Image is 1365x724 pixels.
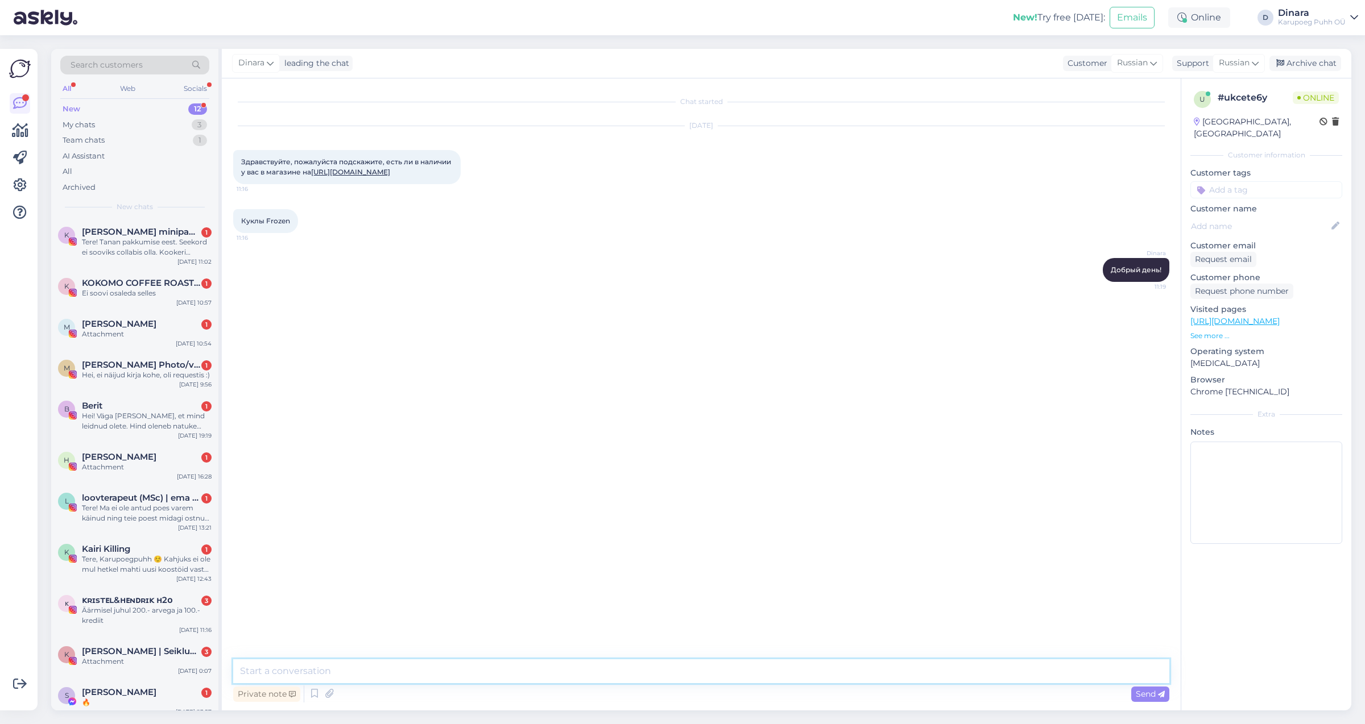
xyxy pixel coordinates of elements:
[1194,116,1319,140] div: [GEOGRAPHIC_DATA], [GEOGRAPHIC_DATA]
[1168,7,1230,28] div: Online
[1190,357,1342,369] p: [MEDICAL_DATA]
[1111,265,1161,274] span: Добрый день!
[64,456,69,464] span: H
[1278,9,1358,27] a: DinaraKarupoeg Puhh OÜ
[193,135,207,146] div: 1
[1190,409,1342,419] div: Extra
[241,217,290,225] span: Куклы Frozen
[1190,150,1342,160] div: Customer information
[63,166,72,177] div: All
[64,364,70,372] span: M
[82,237,212,257] div: Tere! Tanan pakkumise eest. Seekord ei sooviks collabis olla. Kookeri pannkoogid ei ole ka animat...
[82,227,200,237] span: Kooker minipannkoogid
[63,103,80,115] div: New
[1190,426,1342,438] p: Notes
[1013,11,1105,24] div: Try free [DATE]:
[179,626,212,634] div: [DATE] 11:16
[201,544,212,555] div: 1
[60,81,73,96] div: All
[201,493,212,504] div: 1
[1258,10,1273,26] div: D
[1190,203,1342,215] p: Customer name
[181,81,209,96] div: Socials
[1117,57,1148,69] span: Russian
[118,81,138,96] div: Web
[82,319,156,329] span: Marjen Võsujalg
[1190,346,1342,357] p: Operating system
[65,497,69,505] span: l
[65,691,69,700] span: S
[1191,220,1329,232] input: Add name
[201,688,212,698] div: 1
[82,656,212,667] div: Attachment
[1172,57,1209,69] div: Support
[201,278,212,289] div: 1
[64,231,69,239] span: K
[82,697,212,708] div: 🔥
[82,370,212,380] div: Hei, ei näijud kirja kohe, oli requestis :)
[1190,316,1280,326] a: [URL][DOMAIN_NAME]
[233,120,1169,131] div: [DATE]
[1293,91,1339,104] span: Online
[233,686,300,702] div: Private note
[201,647,212,657] div: 3
[63,182,96,193] div: Archived
[1190,167,1342,179] p: Customer tags
[64,650,69,659] span: K
[82,278,200,288] span: KOKOMO COFFEE ROASTERS
[65,599,69,608] span: ᴋ
[177,472,212,481] div: [DATE] 16:28
[176,575,212,583] div: [DATE] 12:43
[63,151,105,162] div: AI Assistant
[176,298,212,307] div: [DATE] 10:57
[178,523,212,532] div: [DATE] 13:21
[179,380,212,389] div: [DATE] 9:56
[1063,57,1107,69] div: Customer
[192,119,207,131] div: 3
[82,452,156,462] span: Hans Linnutaja
[82,462,212,472] div: Attachment
[1190,252,1256,267] div: Request email
[1219,57,1250,69] span: Russian
[1190,331,1342,341] p: See more ...
[201,360,212,371] div: 1
[201,401,212,411] div: 1
[1278,9,1346,18] div: Dinara
[64,548,69,556] span: K
[1218,91,1293,105] div: # ukcete6y
[82,646,200,656] span: Kristin Indov | Seiklused koos lastega
[82,493,200,503] span: loovterapeut (MSc) | ema | ettevõtja Alissa Kiinvald
[9,58,31,80] img: Askly Logo
[1190,240,1342,252] p: Customer email
[177,257,212,266] div: [DATE] 11:02
[201,227,212,238] div: 1
[201,452,212,463] div: 1
[280,57,349,69] div: leading the chat
[82,411,212,431] div: Hei! Väga [PERSON_NAME], et mind leidnud olete. Hind oleneb natuke sisust (kas koos lastega v [PE...
[82,595,172,605] span: ᴋʀɪsᴛᴇʟ&ʜᴇɴᴅʀɪᴋ ʜ2ᴏ
[1269,56,1341,71] div: Archive chat
[82,605,212,626] div: Äärmisel juhul 200.- arvega ja 100.- krediit
[238,57,264,69] span: Dinara
[1190,181,1342,198] input: Add a tag
[82,329,212,339] div: Attachment
[64,282,69,290] span: K
[64,323,70,331] span: M
[82,554,212,575] div: Tere, Karupoegpuhh ☺️ Kahjuks ei ole mul hetkel mahti uusi koostöid vastu [PERSON_NAME]. Aga aitä...
[1110,7,1155,28] button: Emails
[1278,18,1346,27] div: Karupoeg Puhh OÜ
[1190,374,1342,386] p: Browser
[82,687,156,697] span: Stella Jaska
[178,431,212,440] div: [DATE] 19:19
[1123,249,1166,257] span: Dinara
[64,405,69,413] span: B
[178,667,212,675] div: [DATE] 0:07
[63,135,105,146] div: Team chats
[237,234,279,242] span: 11:16
[1123,282,1166,291] span: 11:19
[201,319,212,330] div: 1
[82,503,212,523] div: Tere! Ma ei ole antud poes varem käinud ning teie poest midagi ostnud, mis tähendab, et ma ei ole...
[1190,272,1342,284] p: Customer phone
[311,168,390,176] a: [URL][DOMAIN_NAME]
[241,157,453,176] span: Здравствуйте, пожалуйста подскажите, есть ли в наличии у вас в магазине на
